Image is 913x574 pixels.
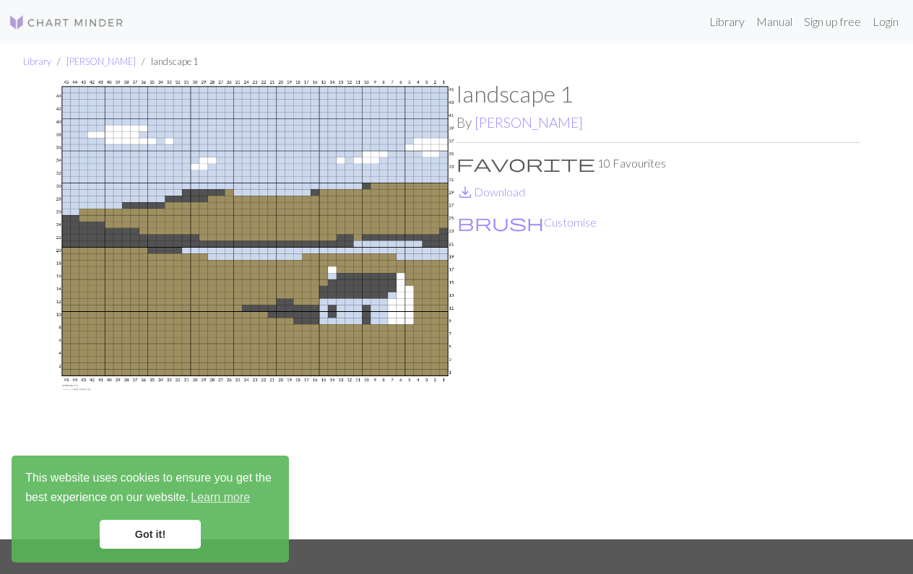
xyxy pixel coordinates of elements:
a: Library [23,56,51,67]
a: [PERSON_NAME] [66,56,136,67]
li: landscape 1 [136,55,198,69]
a: DownloadDownload [456,185,525,199]
h2: By [456,114,860,131]
img: Logo [9,14,124,31]
img: landscape 1 [53,80,456,539]
h1: landscape 1 [456,80,860,108]
div: cookieconsent [12,456,289,562]
button: CustomiseCustomise [456,213,597,232]
a: learn more about cookies [189,487,252,508]
a: Library [704,7,750,36]
a: [PERSON_NAME] [475,114,583,131]
span: brush [457,212,544,232]
a: Login [867,7,904,36]
span: This website uses cookies to ensure you get the best experience on our website. [25,469,275,508]
a: Sign up free [798,7,867,36]
i: Favourite [456,155,595,172]
a: dismiss cookie message [100,520,201,549]
i: Customise [457,214,544,231]
p: 10 Favourites [456,155,860,172]
span: save_alt [456,182,474,202]
span: favorite [456,153,595,173]
a: Manual [750,7,798,36]
i: Download [456,183,474,201]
